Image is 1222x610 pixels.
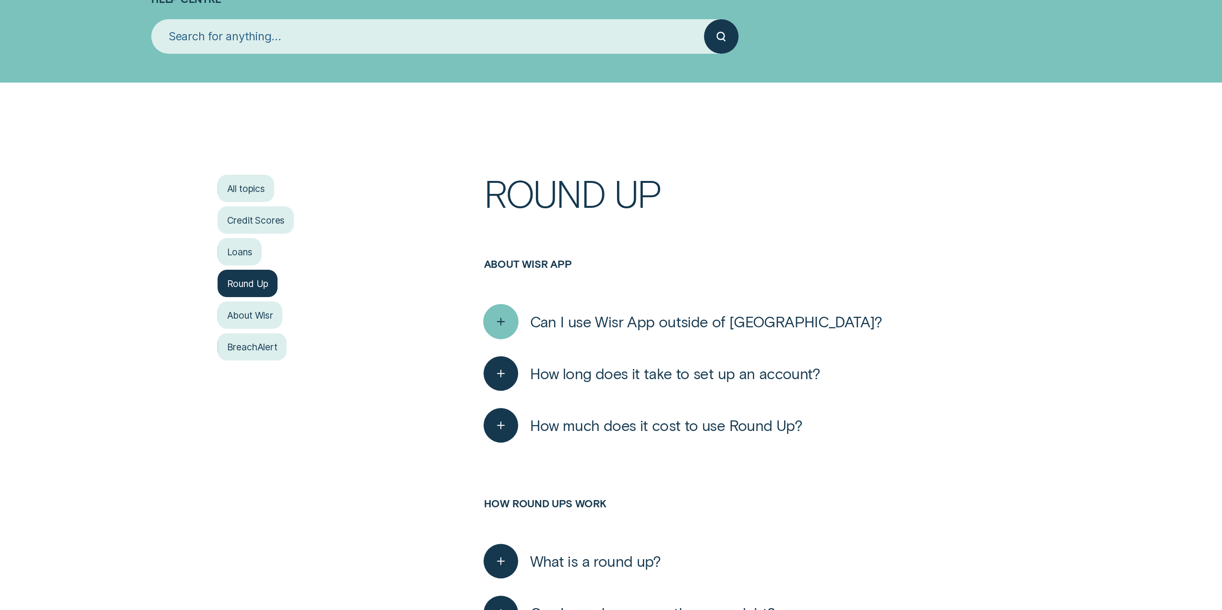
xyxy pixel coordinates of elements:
a: Round Up [218,270,278,298]
a: About Wisr [218,301,282,329]
h1: Round Up [484,175,1004,258]
button: Submit your search query. [704,19,738,54]
a: Loans [218,238,261,266]
button: How much does it cost to use Round Up? [484,408,802,443]
a: All topics [218,175,274,203]
button: How long does it take to set up an account? [484,356,820,391]
span: How long does it take to set up an account? [530,364,820,383]
button: Can I use Wisr App outside of [GEOGRAPHIC_DATA]? [484,304,882,339]
a: Credit Scores [218,206,294,234]
span: How much does it cost to use Round Up? [530,416,802,434]
span: Can I use Wisr App outside of [GEOGRAPHIC_DATA]? [530,312,882,331]
input: Search for anything... [151,19,704,54]
span: What is a round up? [530,551,661,570]
h3: How Round Ups work [484,497,1004,535]
a: BreachAlert [218,333,286,361]
h3: About Wisr App [484,258,1004,296]
button: What is a round up? [484,544,661,578]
